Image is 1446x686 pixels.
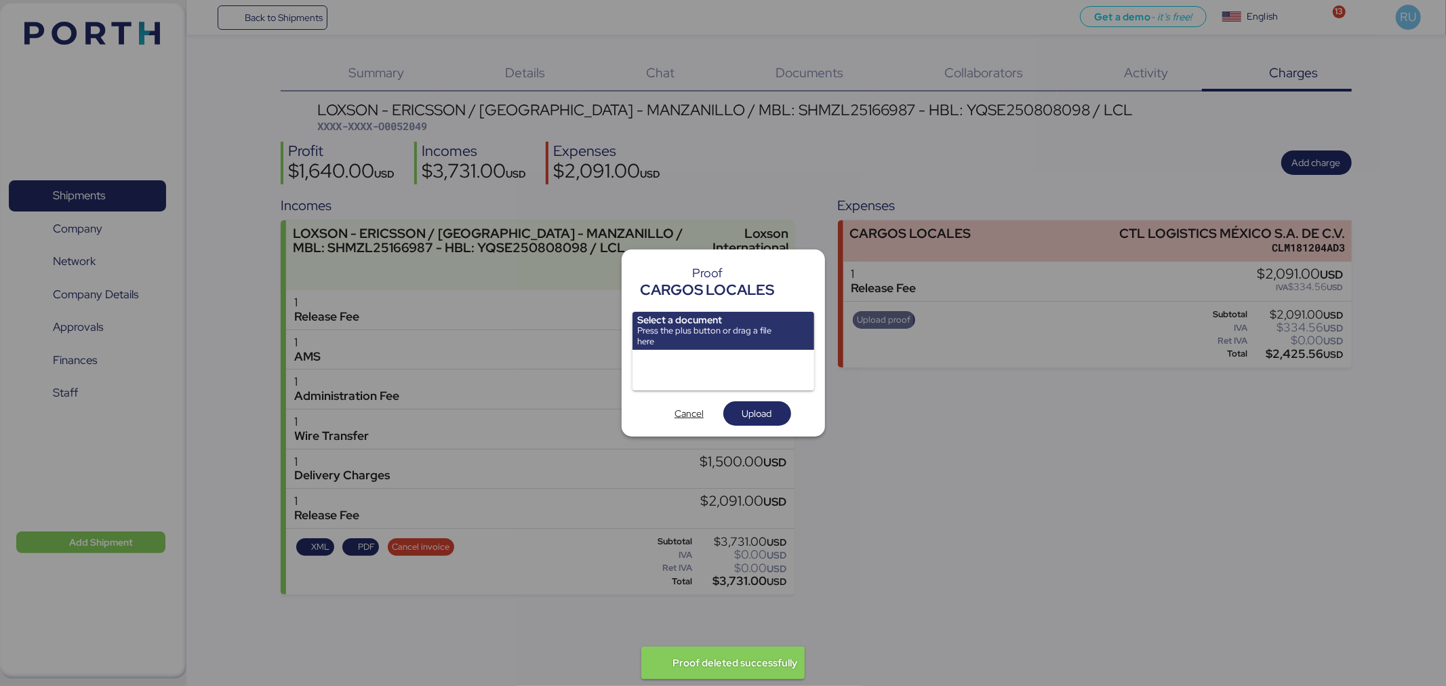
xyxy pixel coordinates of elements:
span: Cancel [675,405,704,422]
span: Upload [742,405,772,422]
button: Cancel [656,401,723,426]
div: Proof [641,267,775,279]
button: Upload [723,401,791,426]
div: CARGOS LOCALES [641,279,775,301]
div: Proof deleted successfully [673,650,798,676]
